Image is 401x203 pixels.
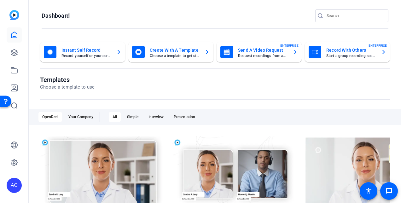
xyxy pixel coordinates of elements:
button: Record With OthersStart a group recording sessionENTERPRISE [305,42,390,62]
h1: Dashboard [42,12,70,20]
mat-card-subtitle: Request recordings from anyone, anywhere [238,54,288,58]
button: Send A Video RequestRequest recordings from anyone, anywhereENTERPRISE [217,42,302,62]
mat-card-subtitle: Choose a template to get started [150,54,200,58]
div: Interview [145,112,167,122]
button: Instant Self RecordRecord yourself or your screen [40,42,125,62]
h1: Templates [40,76,95,84]
span: ENTERPRISE [280,43,299,48]
mat-icon: accessibility [365,187,372,195]
div: Simple [123,112,142,122]
mat-card-title: Create With A Template [150,46,200,54]
span: ENTERPRISE [369,43,387,48]
mat-card-title: Instant Self Record [61,46,111,54]
div: AC [7,178,22,193]
div: Presentation [170,112,199,122]
mat-icon: message [385,187,393,195]
mat-card-title: Send A Video Request [238,46,288,54]
input: Search [327,12,383,20]
div: OpenReel [38,112,62,122]
img: blue-gradient.svg [9,10,19,20]
mat-card-subtitle: Start a group recording session [326,54,376,58]
div: All [109,112,121,122]
mat-card-subtitle: Record yourself or your screen [61,54,111,58]
mat-card-title: Record With Others [326,46,376,54]
div: Your Company [65,112,97,122]
p: Choose a template to use [40,84,95,91]
button: Create With A TemplateChoose a template to get started [128,42,213,62]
